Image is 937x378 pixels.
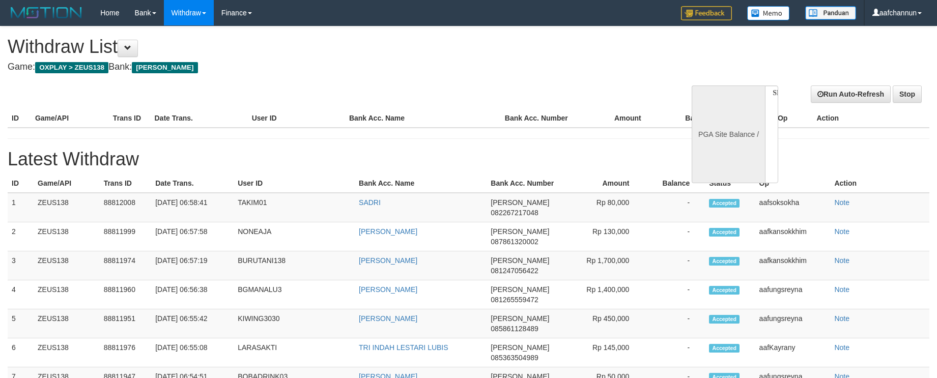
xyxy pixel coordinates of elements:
[491,314,549,323] span: [PERSON_NAME]
[755,251,831,280] td: aafkansokkhim
[8,222,34,251] td: 2
[100,174,151,193] th: Trans ID
[805,6,856,20] img: panduan.png
[491,227,549,236] span: [PERSON_NAME]
[8,193,34,222] td: 1
[359,343,448,352] a: TRI INDAH LESTARI LUBIS
[359,227,417,236] a: [PERSON_NAME]
[755,174,831,193] th: Op
[644,280,705,309] td: -
[34,309,100,338] td: ZEUS138
[644,222,705,251] td: -
[150,109,247,128] th: Date Trans.
[573,309,644,338] td: Rp 450,000
[812,109,929,128] th: Action
[755,338,831,367] td: aafKayrany
[573,251,644,280] td: Rp 1,700,000
[31,109,109,128] th: Game/API
[705,174,755,193] th: Status
[34,193,100,222] td: ZEUS138
[573,174,644,193] th: Amount
[501,109,579,128] th: Bank Acc. Number
[109,109,151,128] th: Trans ID
[644,193,705,222] td: -
[8,280,34,309] td: 4
[8,251,34,280] td: 3
[132,62,197,73] span: [PERSON_NAME]
[8,174,34,193] th: ID
[8,5,85,20] img: MOTION_logo.png
[35,62,108,73] span: OXPLAY > ZEUS138
[709,199,740,208] span: Accepted
[234,193,355,222] td: TAKIM01
[893,85,922,103] a: Stop
[657,109,728,128] th: Balance
[359,256,417,265] a: [PERSON_NAME]
[151,174,234,193] th: Date Trans.
[755,222,831,251] td: aafkansokkhim
[8,62,614,72] h4: Game: Bank:
[811,85,891,103] a: Run Auto-Refresh
[100,251,151,280] td: 88811974
[234,280,355,309] td: BGMANALU3
[359,314,417,323] a: [PERSON_NAME]
[234,251,355,280] td: BURUTANI138
[491,296,538,304] span: 081265559472
[709,228,740,237] span: Accepted
[491,325,538,333] span: 085861128489
[151,280,234,309] td: [DATE] 06:56:38
[573,338,644,367] td: Rp 145,000
[834,285,849,294] a: Note
[709,344,740,353] span: Accepted
[579,109,657,128] th: Amount
[359,198,381,207] a: SADRI
[151,338,234,367] td: [DATE] 06:55:08
[100,222,151,251] td: 88811999
[34,222,100,251] td: ZEUS138
[491,285,549,294] span: [PERSON_NAME]
[755,280,831,309] td: aafungsreyna
[151,193,234,222] td: [DATE] 06:58:41
[34,251,100,280] td: ZEUS138
[234,338,355,367] td: LARASAKTI
[345,109,501,128] th: Bank Acc. Name
[644,309,705,338] td: -
[573,280,644,309] td: Rp 1,400,000
[234,309,355,338] td: KIWING3030
[151,309,234,338] td: [DATE] 06:55:42
[709,315,740,324] span: Accepted
[644,174,705,193] th: Balance
[491,256,549,265] span: [PERSON_NAME]
[8,37,614,57] h1: Withdraw List
[747,6,790,20] img: Button%20Memo.svg
[359,285,417,294] a: [PERSON_NAME]
[100,193,151,222] td: 88812008
[234,174,355,193] th: User ID
[644,251,705,280] td: -
[491,238,538,246] span: 087861320002
[681,6,732,20] img: Feedback.jpg
[573,222,644,251] td: Rp 130,000
[709,286,740,295] span: Accepted
[834,198,849,207] a: Note
[100,338,151,367] td: 88811976
[248,109,345,128] th: User ID
[34,174,100,193] th: Game/API
[151,251,234,280] td: [DATE] 06:57:19
[355,174,487,193] th: Bank Acc. Name
[487,174,573,193] th: Bank Acc. Number
[692,85,765,183] div: PGA Site Balance /
[34,280,100,309] td: ZEUS138
[8,149,929,169] h1: Latest Withdraw
[34,338,100,367] td: ZEUS138
[491,209,538,217] span: 082267217048
[100,280,151,309] td: 88811960
[491,343,549,352] span: [PERSON_NAME]
[573,193,644,222] td: Rp 80,000
[834,343,849,352] a: Note
[491,354,538,362] span: 085363504989
[8,309,34,338] td: 5
[8,338,34,367] td: 6
[234,222,355,251] td: NONEAJA
[834,256,849,265] a: Note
